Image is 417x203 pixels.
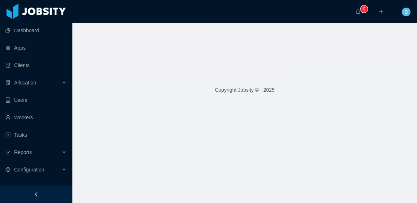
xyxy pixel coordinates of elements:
i: icon: solution [5,80,10,85]
span: S [404,8,408,16]
footer: Copyright Jobsity © - 2025 [72,78,417,103]
a: icon: pie-chartDashboard [5,23,67,38]
i: icon: bell [355,9,361,14]
i: icon: plus [379,9,384,14]
a: icon: profileTasks [5,128,67,142]
i: icon: line-chart [5,150,10,155]
span: Reports [14,149,32,155]
span: Configuration [14,167,44,173]
a: icon: robotUsers [5,93,67,107]
sup: 0 [361,5,368,13]
a: icon: appstoreApps [5,41,67,55]
a: icon: userWorkers [5,110,67,125]
span: Allocation [14,80,36,86]
i: icon: setting [5,167,10,172]
a: icon: auditClients [5,58,67,72]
